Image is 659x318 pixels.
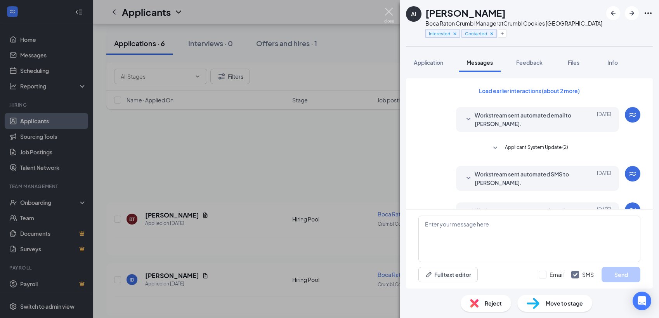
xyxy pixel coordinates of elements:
[597,170,611,187] span: [DATE]
[628,110,637,119] svg: WorkstreamLogo
[628,206,637,215] svg: WorkstreamLogo
[475,170,576,187] span: Workstream sent automated SMS to [PERSON_NAME].
[464,115,473,124] svg: SmallChevronDown
[464,174,473,183] svg: SmallChevronDown
[546,299,583,308] span: Move to stage
[625,6,639,20] button: ArrowRight
[643,9,653,18] svg: Ellipses
[597,206,611,223] span: [DATE]
[568,59,579,66] span: Files
[606,6,620,20] button: ArrowLeftNew
[425,271,433,278] svg: Pen
[627,9,636,18] svg: ArrowRight
[425,6,506,19] h1: [PERSON_NAME]
[498,29,506,38] button: Plus
[472,85,586,97] button: Load earlier interactions (about 2 more)
[607,59,618,66] span: Info
[628,169,637,178] svg: WorkstreamLogo
[516,59,543,66] span: Feedback
[505,143,568,153] span: Applicant System Update (2)
[418,267,478,282] button: Full text editorPen
[602,267,640,282] button: Send
[452,31,458,36] svg: Cross
[467,59,493,66] span: Messages
[475,206,576,223] span: Workstream sent automated email to [PERSON_NAME].
[414,59,443,66] span: Application
[429,30,450,37] span: Interested
[491,143,500,153] svg: SmallChevronDown
[425,19,602,27] div: Boca Raton Crumbl Manager at Crumbl Cookies [GEOGRAPHIC_DATA]
[491,143,568,153] button: SmallChevronDownApplicant System Update (2)
[411,10,416,18] div: AI
[465,30,487,37] span: Contacted
[500,31,505,36] svg: Plus
[609,9,618,18] svg: ArrowLeftNew
[489,31,494,36] svg: Cross
[475,111,576,128] span: Workstream sent automated email to [PERSON_NAME].
[485,299,502,308] span: Reject
[597,111,611,128] span: [DATE]
[633,292,651,310] div: Open Intercom Messenger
